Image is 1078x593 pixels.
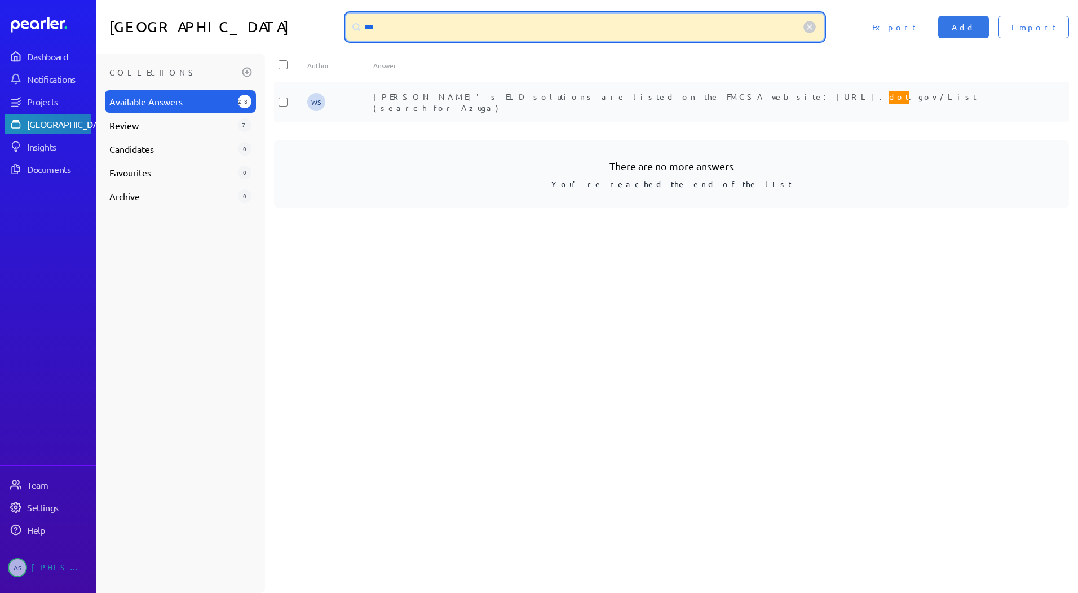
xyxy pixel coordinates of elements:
span: Available Answers [109,95,233,108]
div: Dashboard [27,51,90,62]
div: Settings [27,502,90,513]
button: Export [859,16,929,38]
a: AS[PERSON_NAME] [5,554,91,582]
div: 0 [238,189,251,203]
div: 7 [238,118,251,132]
span: Wesley Simpson [307,93,325,111]
h1: [GEOGRAPHIC_DATA] [109,14,342,41]
a: Settings [5,497,91,517]
p: You're reached the end of the list [292,174,1051,190]
div: Author [307,61,373,70]
div: Answer [373,61,1036,70]
div: Notifications [27,73,90,85]
a: Projects [5,91,91,112]
div: 287 [238,95,251,108]
span: Review [109,118,233,132]
div: Team [27,479,90,490]
div: Insights [27,141,90,152]
h3: There are no more answers [292,158,1051,174]
a: Insights [5,136,91,157]
span: Import [1011,21,1055,33]
a: Dashboard [11,17,91,33]
span: Add [952,21,975,33]
span: Archive [109,189,233,203]
span: Export [872,21,916,33]
div: Documents [27,163,90,175]
div: 0 [238,142,251,156]
a: [GEOGRAPHIC_DATA] [5,114,91,134]
div: 0 [238,166,251,179]
a: Dashboard [5,46,91,67]
span: dot [889,89,909,104]
a: Team [5,475,91,495]
button: Add [938,16,989,38]
div: Help [27,524,90,536]
span: [PERSON_NAME]'s ELD solutions are listed on the FMCSA website: [URL]. .gov/List (search for Azuga) [373,89,977,113]
a: Documents [5,159,91,179]
a: Notifications [5,69,91,89]
div: [PERSON_NAME] [32,558,88,577]
div: [GEOGRAPHIC_DATA] [27,118,111,130]
button: Import [998,16,1069,38]
span: Audrie Stefanini [8,558,27,577]
div: Projects [27,96,90,107]
span: Candidates [109,142,233,156]
h3: Collections [109,63,238,81]
a: Help [5,520,91,540]
span: Favourites [109,166,233,179]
